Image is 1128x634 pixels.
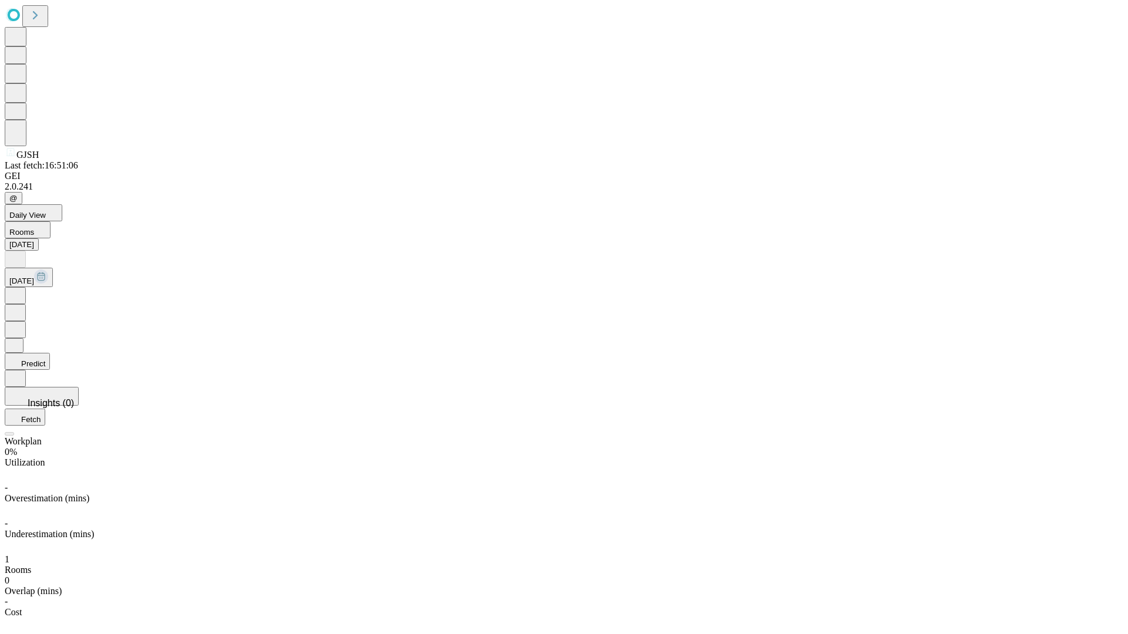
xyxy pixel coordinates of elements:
[5,221,51,238] button: Rooms
[5,171,1123,181] div: GEI
[5,483,8,493] span: -
[9,228,34,237] span: Rooms
[5,586,62,596] span: Overlap (mins)
[5,575,9,585] span: 0
[5,204,62,221] button: Daily View
[5,436,42,446] span: Workplan
[5,554,9,564] span: 1
[16,150,39,160] span: GJSH
[5,160,78,170] span: Last fetch: 16:51:06
[5,268,53,287] button: [DATE]
[5,181,1123,192] div: 2.0.241
[5,447,17,457] span: 0%
[5,353,50,370] button: Predict
[28,398,74,408] span: Insights (0)
[5,457,45,467] span: Utilization
[5,493,89,503] span: Overestimation (mins)
[9,211,46,220] span: Daily View
[5,192,22,204] button: @
[5,387,79,406] button: Insights (0)
[5,529,94,539] span: Underestimation (mins)
[5,596,8,606] span: -
[5,409,45,426] button: Fetch
[9,276,34,285] span: [DATE]
[5,238,39,251] button: [DATE]
[9,194,18,203] span: @
[5,565,31,575] span: Rooms
[5,607,22,617] span: Cost
[5,518,8,528] span: -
